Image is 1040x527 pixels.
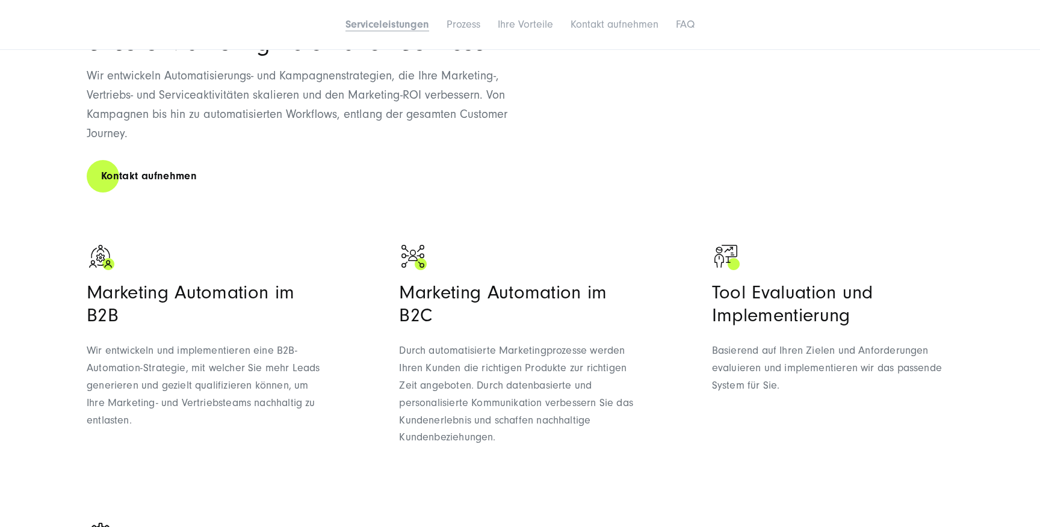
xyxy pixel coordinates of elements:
img: Ein Symbol welches eine Person zeigt von der 6 Linien ab gehen als Zeichen für Kundenbeziehungen ... [399,242,429,273]
h3: Marketing Automation im B2B [87,281,328,327]
h2: Unsere Marketing-Automation-Services [87,31,520,54]
a: Prozess [447,18,480,31]
a: Kontakt aufnehmen [87,159,211,193]
p: Durch automatisierte Marketingprozesse werden Ihren Kunden die richtigen Produkte zur richtigen Z... [399,342,640,446]
h3: Tool Evaluation und Implementierung [712,281,953,327]
a: Kontakt aufnehmen [571,18,658,31]
p: Wir entwickeln Automatisierungs- und Kampagnenstrategien, die Ihre Marketing-, Vertriebs- und Ser... [87,66,520,143]
a: FAQ [676,18,695,31]
a: Ihre Vorteile [498,18,553,31]
h3: Marketing Automation im B2C [399,281,640,327]
p: Basierend auf Ihren Zielen und Anforderungen evaluieren und implementieren wir das passende Syste... [712,342,953,394]
a: Serviceleistungen [345,18,429,31]
img: Eine Person die vor einem Flipchart steht, welches einen positiven Graphen zeigt als Zeichen für ... [712,242,742,273]
img: Symbol welches drei Personen zeigt und in der Mitte ein Zahnrad als Zeichen für Zusammenarbeit - ... [87,242,117,273]
p: Wir entwickeln und implementieren eine B2B- Automation-Strategie, mit welcher Sie mehr Leads gene... [87,342,328,429]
